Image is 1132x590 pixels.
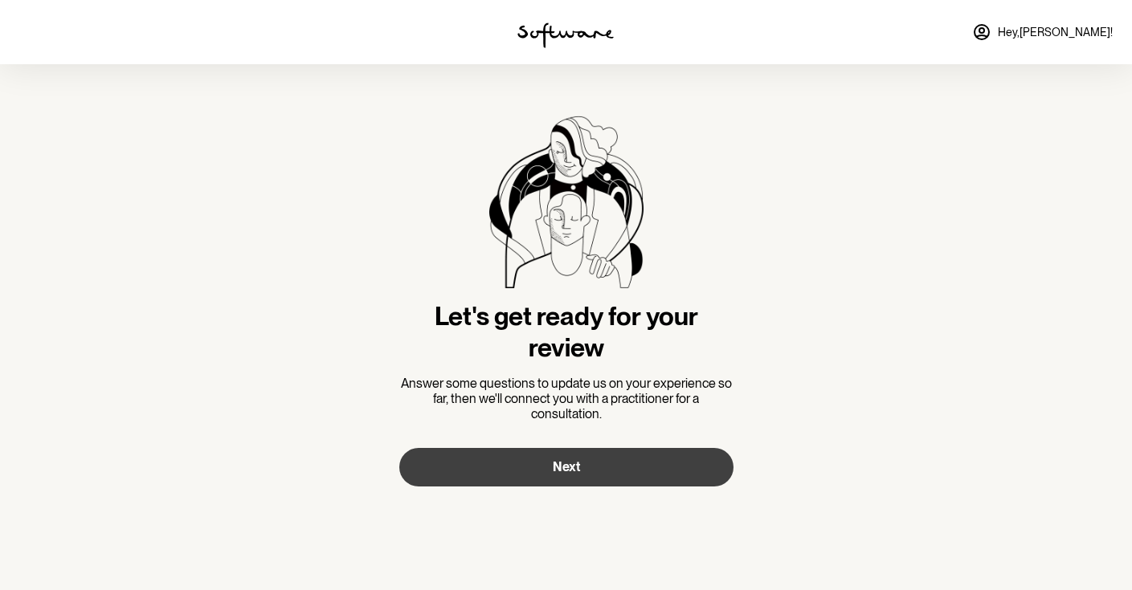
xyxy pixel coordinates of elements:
[489,116,644,288] img: Software treatment bottle
[399,301,734,363] h3: Let's get ready for your review
[998,26,1113,39] span: Hey, [PERSON_NAME] !
[553,459,580,474] span: Next
[399,448,734,486] button: Next
[399,376,734,422] p: Answer some questions to update us on your experience so far, then we'll connect you with a pract...
[517,22,614,48] img: software logo
[962,13,1122,51] a: Hey,[PERSON_NAME]!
